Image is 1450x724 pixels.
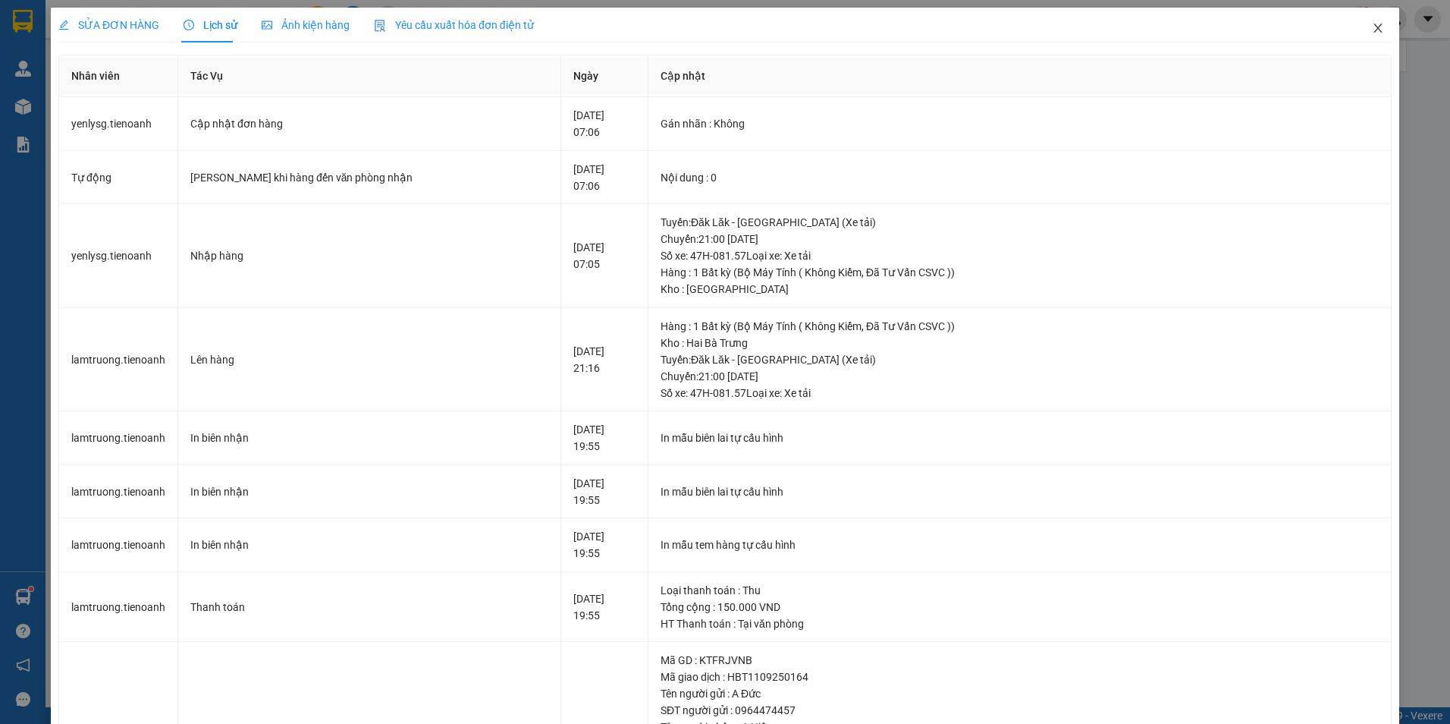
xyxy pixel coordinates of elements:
[573,343,636,376] div: [DATE] 21:16
[190,430,549,446] div: In biên nhận
[59,55,178,97] th: Nhân viên
[573,239,636,272] div: [DATE] 07:05
[184,20,194,30] span: clock-circle
[573,528,636,562] div: [DATE] 19:55
[661,281,1379,297] div: Kho : [GEOGRAPHIC_DATA]
[59,97,178,151] td: yenlysg.tienoanh
[661,483,1379,500] div: In mẫu biên lai tự cấu hình
[190,351,549,368] div: Lên hàng
[661,685,1379,702] div: Tên người gửi : A Đức
[59,572,178,643] td: lamtruong.tienoanh
[661,582,1379,599] div: Loại thanh toán : Thu
[374,20,386,32] img: icon
[661,214,1379,264] div: Tuyến : Đăk Lăk - [GEOGRAPHIC_DATA] (Xe tải) Chuyến: 21:00 [DATE] Số xe: 47H-081.57 Loại xe: Xe tải
[59,518,178,572] td: lamtruong.tienoanh
[573,475,636,508] div: [DATE] 19:55
[661,430,1379,446] div: In mẫu biên lai tự cấu hình
[1372,22,1384,34] span: close
[190,169,549,186] div: [PERSON_NAME] khi hàng đến văn phòng nhận
[1357,8,1399,50] button: Close
[178,55,562,97] th: Tác Vụ
[262,20,272,30] span: picture
[58,20,69,30] span: edit
[661,264,1379,281] div: Hàng : 1 Bất kỳ (Bộ Máy Tính ( Không Kiểm, Đã Tư Vấn CSVC ))
[661,318,1379,335] div: Hàng : 1 Bất kỳ (Bộ Máy Tính ( Không Kiểm, Đã Tư Vấn CSVC ))
[573,107,636,140] div: [DATE] 07:06
[190,537,549,553] div: In biên nhận
[59,465,178,519] td: lamtruong.tienoanh
[661,169,1379,186] div: Nội dung : 0
[661,351,1379,401] div: Tuyến : Đăk Lăk - [GEOGRAPHIC_DATA] (Xe tải) Chuyến: 21:00 [DATE] Số xe: 47H-081.57 Loại xe: Xe tải
[661,615,1379,632] div: HT Thanh toán : Tại văn phòng
[190,115,549,132] div: Cập nhật đơn hàng
[59,411,178,465] td: lamtruong.tienoanh
[661,669,1379,685] div: Mã giao dịch : HBT1109250164
[190,599,549,615] div: Thanh toán
[190,247,549,264] div: Nhập hàng
[58,19,159,31] span: SỬA ĐƠN HÀNG
[661,335,1379,351] div: Kho : Hai Bà Trưng
[374,19,534,31] span: Yêu cầu xuất hóa đơn điện tử
[661,537,1379,553] div: In mẫu tem hàng tự cấu hình
[59,151,178,205] td: Tự động
[262,19,350,31] span: Ảnh kiện hàng
[190,483,549,500] div: In biên nhận
[661,115,1379,132] div: Gán nhãn : Không
[661,599,1379,615] div: Tổng cộng : 150.000 VND
[184,19,237,31] span: Lịch sử
[648,55,1392,97] th: Cập nhật
[661,702,1379,719] div: SĐT người gửi : 0964474457
[573,421,636,455] div: [DATE] 19:55
[561,55,648,97] th: Ngày
[59,204,178,308] td: yenlysg.tienoanh
[59,308,178,412] td: lamtruong.tienoanh
[661,652,1379,669] div: Mã GD : KTFRJVNB
[573,161,636,194] div: [DATE] 07:06
[573,590,636,624] div: [DATE] 19:55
